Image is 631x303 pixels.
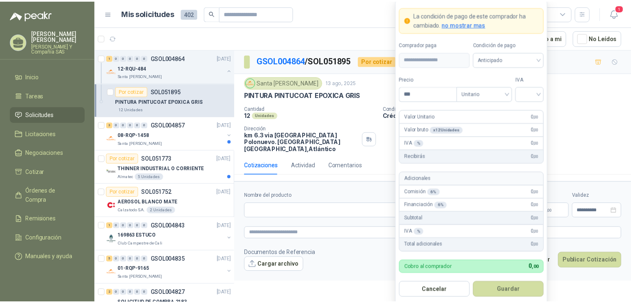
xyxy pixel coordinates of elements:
[408,228,428,236] p: IVA
[329,79,360,87] p: 13 ago, 2025
[114,122,120,128] div: 0
[247,76,325,89] div: Santa [PERSON_NAME]
[135,290,142,296] div: 0
[142,290,149,296] div: 0
[539,230,544,234] span: ,00
[152,122,186,128] p: GSOL004857
[10,10,52,20] img: Logo peakr
[107,234,117,244] img: Company Logo
[107,133,117,143] img: Company Logo
[142,223,149,229] div: 0
[536,188,544,196] span: 0
[26,72,39,81] span: Inicio
[107,268,117,278] img: Company Logo
[219,155,233,163] p: [DATE]
[121,257,127,262] div: 0
[539,203,544,208] span: ,00
[183,8,199,18] span: 402
[26,91,44,100] span: Tareas
[135,55,142,61] div: 0
[539,154,544,159] span: ,00
[143,189,173,195] p: SOL051752
[521,75,549,83] label: IVA
[128,122,135,128] div: 0
[121,55,127,61] div: 0
[10,164,86,180] a: Cotizar
[152,88,182,94] p: SOL051895
[247,248,318,257] p: Documentos de Referencia
[26,234,62,243] span: Configuración
[128,55,135,61] div: 0
[136,173,165,180] div: 5 Unidades
[537,265,544,270] span: ,00
[116,106,147,113] div: 12 Unidades
[26,110,54,119] span: Solicitudes
[247,192,459,200] label: Nombre del producto
[219,121,233,129] p: [DATE]
[553,208,558,213] span: ,00
[152,55,186,61] p: GSOL004864
[116,86,149,96] div: Por cotizar
[95,83,236,117] a: Por cotizarSOL051895PINTURA PINTUCOAT EPOXICA GRIS12 Unidades
[107,120,235,147] a: 3 0 0 0 0 0 GSOL004857[DATE] Company Logo08-RQP-1458Santa [PERSON_NAME]
[128,290,135,296] div: 0
[107,254,235,281] a: 5 0 0 0 0 0 GSOL004835[DATE] Company Logo01-RQP-9165Santa [PERSON_NAME]
[119,266,150,274] p: 01-RQP-9165
[135,257,142,262] div: 0
[10,107,86,122] a: Solicitudes
[539,127,544,132] span: ,00
[362,56,400,66] div: Por cotizar
[119,198,179,206] p: AEROSOL BLANCO MATE
[119,232,157,240] p: 169863 ESTUCO
[10,145,86,161] a: Negociaciones
[10,88,86,103] a: Tareas
[294,161,318,170] div: Actividad
[541,203,575,218] p: $ 0,00
[121,122,127,128] div: 0
[107,257,113,262] div: 5
[128,257,135,262] div: 0
[119,173,135,180] p: Almatec
[148,207,177,214] div: 2 Unidades
[119,165,206,173] p: THINNER INDUSTRIAL O CORRIENTE
[142,55,149,61] div: 0
[536,139,544,147] span: 0
[114,55,120,61] div: 0
[247,90,364,99] p: PINTURA PINTUCOAT EPOXICA GRIS
[418,140,428,147] div: %
[621,4,630,12] span: 1
[579,30,628,46] button: No Leídos
[114,223,120,229] div: 0
[408,264,456,270] p: Cobro al comprador
[219,222,233,230] p: [DATE]
[107,66,117,76] img: Company Logo
[403,282,474,298] button: Cancelar
[550,208,558,213] span: 0
[403,41,474,49] label: Comprador paga
[119,274,164,281] p: Santa [PERSON_NAME]
[32,30,86,42] p: [PERSON_NAME] [PERSON_NAME]
[107,55,113,61] div: 1
[128,223,135,229] div: 0
[408,201,451,209] p: Financiación
[32,43,86,53] p: [PERSON_NAME] Y Compañía SAS
[536,152,544,160] span: 0
[119,131,150,139] p: 08-RQP-1458
[107,53,235,79] a: 1 0 0 0 0 0 GSOL004864[DATE] Company Logo12-RQU-484Santa [PERSON_NAME]
[539,141,544,145] span: ,00
[10,68,86,84] a: Inicio
[219,188,233,196] p: [DATE]
[10,249,86,265] a: Manuales y ayuda
[142,122,149,128] div: 0
[408,126,467,134] p: Valor bruto
[539,114,544,119] span: ,00
[247,125,362,131] p: Dirección
[408,241,447,249] p: Total adicionales
[10,211,86,227] a: Remisiones
[10,230,86,246] a: Configuración
[478,41,549,49] label: Condición de pago
[95,184,236,217] a: Por cotizarSOL051752[DATE] Company LogoAEROSOL BLANCO MATECalzatodo S.A.2 Unidades
[123,7,176,19] h1: Mis solicitudes
[107,223,113,229] div: 1
[10,126,86,142] a: Licitaciones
